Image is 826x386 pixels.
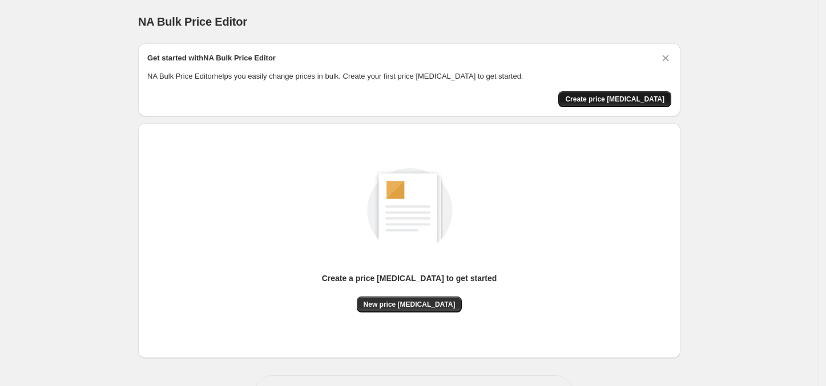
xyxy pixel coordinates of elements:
[558,91,671,107] button: Create price change job
[565,95,664,104] span: Create price [MEDICAL_DATA]
[147,52,276,64] h2: Get started with NA Bulk Price Editor
[357,296,462,312] button: New price [MEDICAL_DATA]
[364,300,456,309] span: New price [MEDICAL_DATA]
[660,52,671,64] button: Dismiss card
[147,71,671,82] p: NA Bulk Price Editor helps you easily change prices in bulk. Create your first price [MEDICAL_DAT...
[138,15,247,28] span: NA Bulk Price Editor
[322,273,497,284] p: Create a price [MEDICAL_DATA] to get started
